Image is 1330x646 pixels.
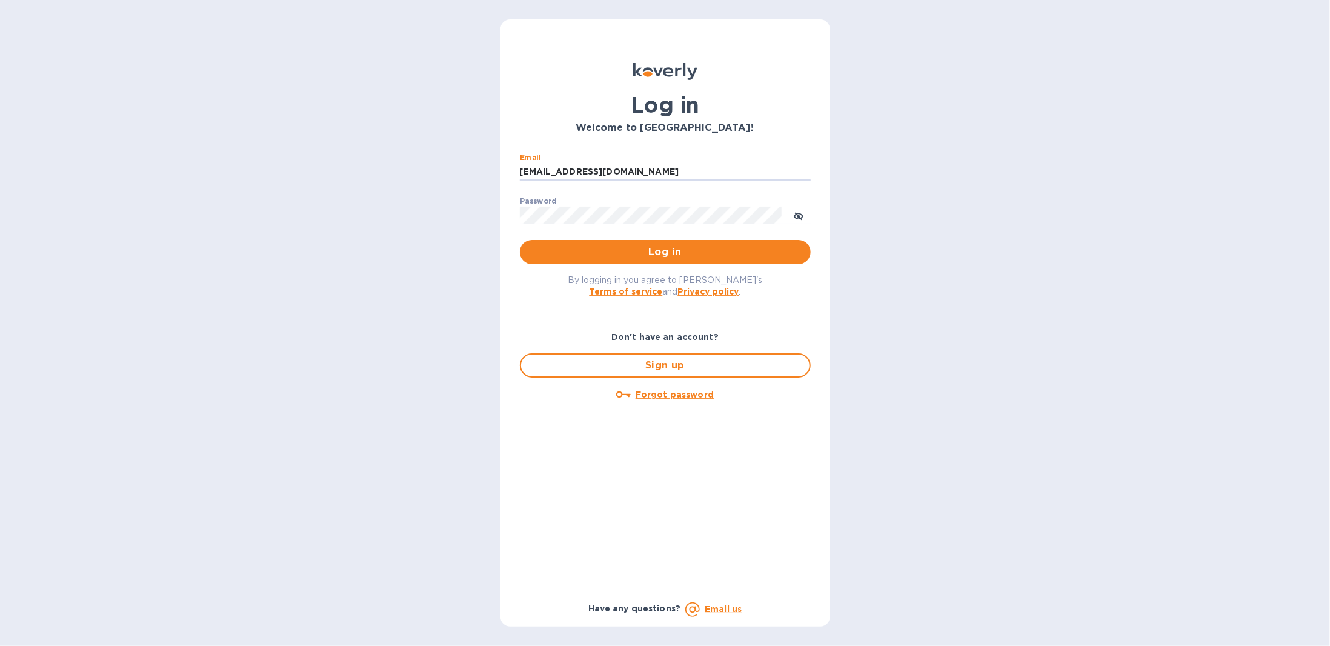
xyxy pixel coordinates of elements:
[588,604,681,613] b: Have any questions?
[531,358,800,373] span: Sign up
[590,287,663,296] a: Terms of service
[678,287,739,296] a: Privacy policy
[520,92,811,118] h1: Log in
[705,604,742,614] a: Email us
[520,154,541,161] label: Email
[520,240,811,264] button: Log in
[520,122,811,134] h3: Welcome to [GEOGRAPHIC_DATA]!
[520,198,557,205] label: Password
[568,275,762,296] span: By logging in you agree to [PERSON_NAME]'s and .
[786,203,811,227] button: toggle password visibility
[520,353,811,378] button: Sign up
[611,332,719,342] b: Don't have an account?
[520,163,811,181] input: Enter email address
[530,245,801,259] span: Log in
[636,390,714,399] u: Forgot password
[633,63,697,80] img: Koverly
